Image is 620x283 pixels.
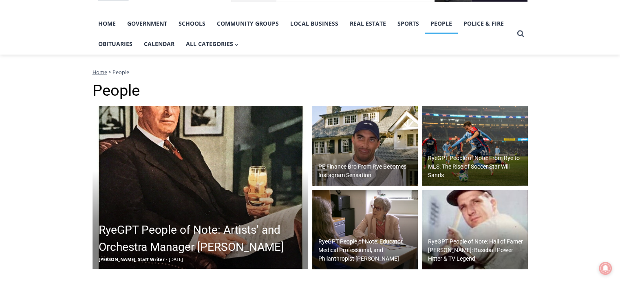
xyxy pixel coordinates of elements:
button: View Search Form [513,26,528,41]
h2: RyeGPT People of Note: From Rye to MLS: The Rise of Soccer Star Will Sands [428,154,526,180]
span: [DATE] [169,256,183,262]
button: Child menu of All Categories [180,34,245,54]
a: RyeGPT People of Note: Hall of Famer [PERSON_NAME]: Baseball Power Hitter & TV Legend [422,190,528,270]
div: "[PERSON_NAME] and I covered the [DATE] Parade, which was a really eye opening experience as I ha... [206,0,385,79]
h2: RyeGPT People of Note: Hall of Famer [PERSON_NAME]: Baseball Power Hitter & TV Legend [428,237,526,263]
span: [PERSON_NAME], Staff Writer [99,256,165,262]
nav: Breadcrumbs [93,68,528,76]
a: Sports [392,13,425,34]
h4: Book [PERSON_NAME]'s Good Humor for Your Event [248,9,284,31]
a: Book [PERSON_NAME]'s Good Humor for Your Event [242,2,294,37]
h1: People [93,81,528,100]
a: Police & Fire [458,13,510,34]
a: RyeGPT People of Note: Artists’ and Orchestra Manager [PERSON_NAME] [PERSON_NAME], Staff Writer -... [93,106,308,269]
img: (PHOTO: Will Sands at New England Revolution vs New York City FC on March 15th, 2025. Source: New... [422,106,528,186]
span: Intern @ [DOMAIN_NAME] [213,81,378,99]
nav: Primary Navigation [93,13,513,55]
span: People [113,68,129,76]
h2: RyeGPT People of Note: Educator, Medical Professional, and Philanthropist [PERSON_NAME] [318,237,416,263]
img: (PHOTO: The unnamed PE finance bro from Rye, played by Boston-based content creator Johnny Hilbra... [312,106,418,186]
img: (PHOTO: Ruth Gottesman in 2017 at Albert Einstein College of Medicine, where she is Chair Emeritu... [312,190,418,270]
div: No Generators on Trucks so No Noise or Pollution [53,15,201,22]
h2: PE Finance Bro From Rye Becomes Instagram Sensation [318,162,416,180]
a: PE Finance Bro From Rye Becomes Instagram Sensation [312,106,418,186]
span: - [166,256,168,262]
a: Intern @ [DOMAIN_NAME] [196,79,395,101]
a: Obituaries [93,34,138,54]
a: Calendar [138,34,180,54]
a: People [425,13,458,34]
a: Community Groups [211,13,285,34]
span: > [108,68,111,76]
a: Government [121,13,173,34]
a: Schools [173,13,211,34]
div: "the precise, almost orchestrated movements of cutting and assembling sushi and [PERSON_NAME] mak... [84,51,116,97]
a: Home [93,68,107,76]
a: Local Business [285,13,344,34]
a: RyeGPT People of Note: From Rye to MLS: The Rise of Soccer Star Will Sands [422,106,528,186]
a: Open Tues. - Sun. [PHONE_NUMBER] [0,82,82,101]
a: Real Estate [344,13,392,34]
span: Open Tues. - Sun. [PHONE_NUMBER] [2,84,80,115]
img: (PHOTO: Lord Calvert Whiskey ad, featuring Arthur Judson, 1946. Public Domain.) [93,106,308,269]
h2: RyeGPT People of Note: Artists’ and Orchestra Manager [PERSON_NAME] [99,222,306,256]
a: Home [93,13,121,34]
a: RyeGPT People of Note: Educator, Medical Professional, and Philanthropist [PERSON_NAME] [312,190,418,270]
img: (PHOTO: Ralph Kiner, 1953 Pittsburgh Pirates Baseball Card. Public Domain.) [422,190,528,270]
